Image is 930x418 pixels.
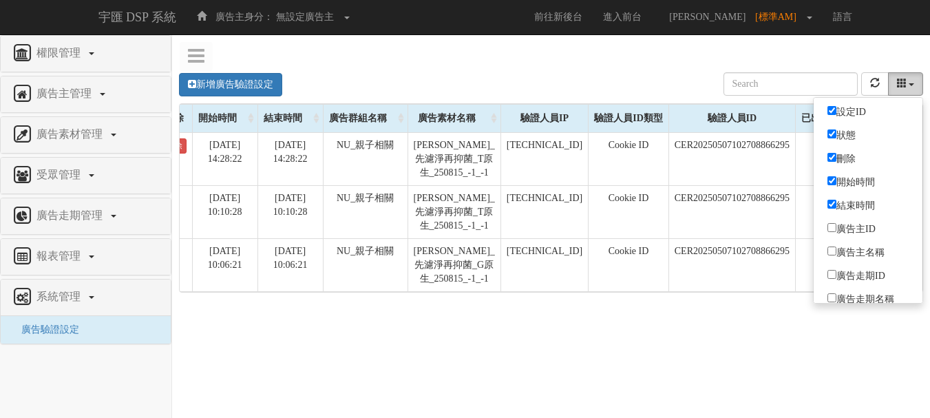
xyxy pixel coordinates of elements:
[827,223,836,232] input: 廣告主ID
[33,209,109,221] span: 廣告走期管理
[192,185,257,238] td: [DATE] 10:10:28
[258,105,323,132] div: 結束時間
[500,132,588,185] td: [TECHNICAL_ID]
[589,132,669,185] td: Cookie ID
[814,195,922,215] label: 結束時間
[193,105,257,132] div: 開始時間
[669,105,795,132] div: 驗證人員ID
[11,286,160,309] a: 系統管理
[814,289,922,309] label: 廣告走期名稱
[257,238,323,291] td: [DATE] 10:06:21
[814,218,922,238] label: 廣告主ID
[33,169,87,180] span: 受眾管理
[323,132,408,185] td: NU_親子相關
[827,200,836,209] input: 結束時間
[33,250,87,262] span: 報表管理
[814,171,922,191] label: 開始時間
[668,185,795,238] td: CER20250507102708866295
[324,105,408,132] div: 廣告群組名稱
[408,185,500,238] td: [PERSON_NAME]_先濾淨再抑菌_T原生_250815_-1_-1
[11,205,160,227] a: 廣告走期管理
[501,105,588,132] div: 驗證人員IP
[827,176,836,185] input: 開始時間
[179,73,282,96] a: 新增廣告驗證設定
[814,242,922,262] label: 廣告主名稱
[408,132,500,185] td: [PERSON_NAME]_先濾淨再抑菌_T原生_250815_-1_-1
[192,132,257,185] td: [DATE] 14:28:22
[215,12,273,22] span: 廣告主身分：
[814,125,922,145] label: 狀態
[796,105,855,132] div: 已出價次數
[827,153,836,162] input: 刪除
[33,87,98,99] span: 廣告主管理
[814,101,922,121] label: 設定ID
[323,185,408,238] td: NU_親子相關
[276,12,334,22] span: 無設定廣告主
[668,238,795,291] td: CER20250507102708866295
[662,12,752,22] span: [PERSON_NAME]
[11,43,160,65] a: 權限管理
[668,132,795,185] td: CER20250507102708866295
[11,165,160,187] a: 受眾管理
[796,132,856,185] td: 0
[888,72,924,96] button: columns
[796,238,856,291] td: 3
[33,128,109,140] span: 廣告素材管理
[814,148,922,168] label: 刪除
[500,185,588,238] td: [TECHNICAL_ID]
[408,105,500,132] div: 廣告素材名稱
[192,238,257,291] td: [DATE] 10:06:21
[589,238,669,291] td: Cookie ID
[408,238,500,291] td: [PERSON_NAME]_先濾淨再抑菌_G原生_250815_-1_-1
[755,12,803,22] span: [標準AM]
[827,129,836,138] input: 狀態
[827,106,836,115] input: 設定ID
[500,238,588,291] td: [TECHNICAL_ID]
[589,105,668,132] div: 驗證人員ID類型
[888,72,924,96] div: Columns
[827,293,836,302] input: 廣告走期名稱
[11,124,160,146] a: 廣告素材管理
[257,132,323,185] td: [DATE] 14:28:22
[861,72,889,96] button: refresh
[257,185,323,238] td: [DATE] 10:10:28
[796,185,856,238] td: 0
[11,83,160,105] a: 廣告主管理
[11,324,79,335] a: 廣告驗證設定
[323,238,408,291] td: NU_親子相關
[814,265,922,285] label: 廣告走期ID
[827,247,836,255] input: 廣告主名稱
[11,246,160,268] a: 報表管理
[33,291,87,302] span: 系統管理
[589,185,669,238] td: Cookie ID
[723,72,858,96] input: Search
[827,270,836,279] input: 廣告走期ID
[33,47,87,59] span: 權限管理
